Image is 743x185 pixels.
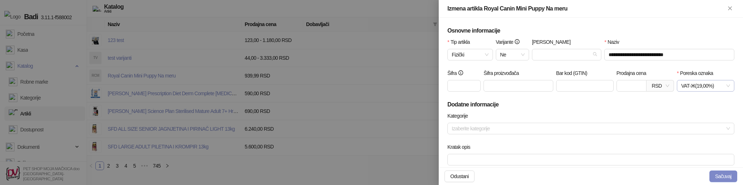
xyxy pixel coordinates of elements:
[681,80,730,91] span: VAT - Ж ( 19,00 %)
[496,38,525,46] label: Varijante
[556,69,592,77] label: Bar kod (GTIN)
[604,49,734,60] input: Naziv
[447,112,473,120] label: Kategorije
[651,80,669,91] span: RSD
[709,171,737,182] button: Sačuvaj
[484,69,524,77] label: Šifra proizvođača
[556,80,614,92] input: Bar kod (GTIN)
[452,49,489,60] span: Fizički
[447,100,734,109] h5: Dodatne informacije
[447,38,474,46] label: Tip artikla
[617,69,651,77] label: Prodajna cena
[447,143,475,151] label: Kratak opis
[726,4,734,13] button: Zatvori
[484,80,553,92] input: Šifra proizvođača
[677,69,718,77] label: Poreska oznaka
[604,38,624,46] label: Naziv
[532,38,575,46] label: Robna marka
[536,49,591,60] input: Robna marka
[447,4,726,13] div: Izmena artikla Royal Canin Mini Puppy Na meru
[447,26,734,35] h5: Osnovne informacije
[444,171,474,182] button: Odustani
[500,49,525,60] span: Ne
[447,69,468,77] label: Šifra
[447,154,734,165] input: Kratak opis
